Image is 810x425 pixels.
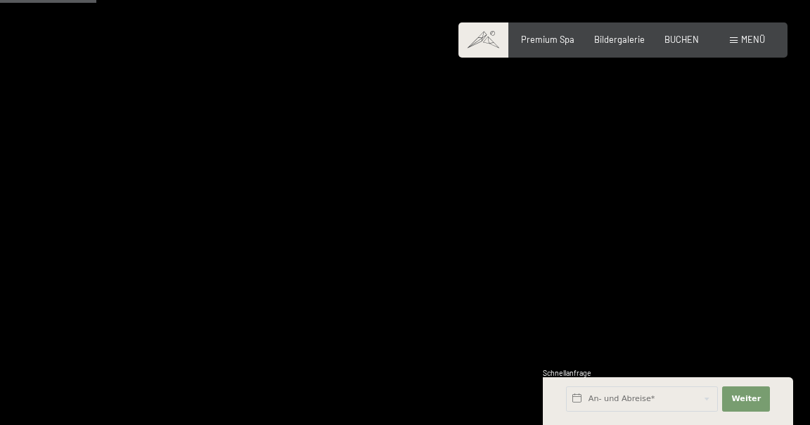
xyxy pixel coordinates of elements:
a: Premium Spa [521,34,574,45]
button: Weiter [722,386,770,412]
a: Bildergalerie [594,34,645,45]
span: Menü [741,34,765,45]
a: BUCHEN [664,34,699,45]
span: Weiter [731,393,761,405]
span: Schnellanfrage [543,369,591,377]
